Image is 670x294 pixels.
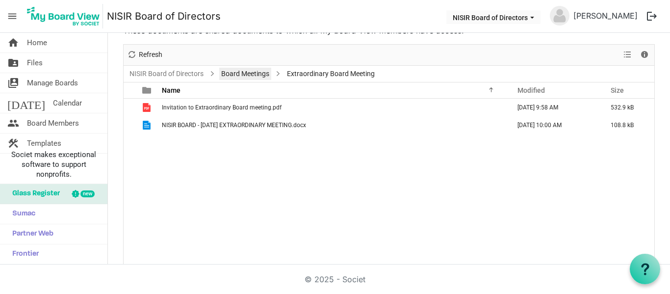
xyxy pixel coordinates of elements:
td: 532.9 kB is template cell column header Size [600,99,654,116]
span: [DATE] [7,93,45,113]
span: Files [27,53,43,73]
a: Board Meetings [219,68,271,80]
div: Details [636,45,653,65]
button: NISIR Board of Directors dropdownbutton [446,10,541,24]
span: people [7,113,19,133]
span: construction [7,134,19,153]
span: Board Members [27,113,79,133]
div: Refresh [124,45,166,65]
td: July 01, 2024 10:00 AM column header Modified [507,116,600,134]
a: NISIR Board of Directors [107,6,221,26]
span: Glass Register [7,184,60,204]
a: NISIR Board of Directors [128,68,206,80]
img: My Board View Logo [24,4,103,28]
button: logout [642,6,662,27]
span: switch_account [7,73,19,93]
span: Name [162,86,180,94]
td: July 01, 2024 9:58 AM column header Modified [507,99,600,116]
td: is template cell column header type [136,116,159,134]
img: no-profile-picture.svg [550,6,569,26]
span: Home [27,33,47,53]
a: [PERSON_NAME] [569,6,642,26]
span: home [7,33,19,53]
td: is template cell column header type [136,99,159,116]
td: Invitation to Extraordinary Board meeting.pdf is template cell column header Name [159,99,507,116]
span: Extraordinary Board Meeting [285,68,377,80]
a: © 2025 - Societ [305,274,365,284]
span: Size [611,86,624,94]
button: Refresh [126,49,164,61]
span: Invitation to Extraordinary Board meeting.pdf [162,104,282,111]
td: NISIR BOARD - JUNE 2024 EXTRAORDINARY MEETING.docx is template cell column header Name [159,116,507,134]
span: Manage Boards [27,73,78,93]
span: Modified [517,86,545,94]
button: Details [638,49,651,61]
span: Refresh [138,49,163,61]
span: Frontier [7,244,39,264]
div: View [619,45,636,65]
td: checkbox [124,116,136,134]
a: My Board View Logo [24,4,107,28]
span: NISIR BOARD - [DATE] EXTRAORDINARY MEETING.docx [162,122,306,129]
span: menu [3,7,22,26]
td: checkbox [124,99,136,116]
span: folder_shared [7,53,19,73]
span: Sumac [7,204,35,224]
span: Partner Web [7,224,53,244]
td: 108.8 kB is template cell column header Size [600,116,654,134]
span: Societ makes exceptional software to support nonprofits. [4,150,103,179]
button: View dropdownbutton [621,49,633,61]
div: new [80,190,95,197]
span: Templates [27,134,61,153]
span: Calendar [53,93,82,113]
